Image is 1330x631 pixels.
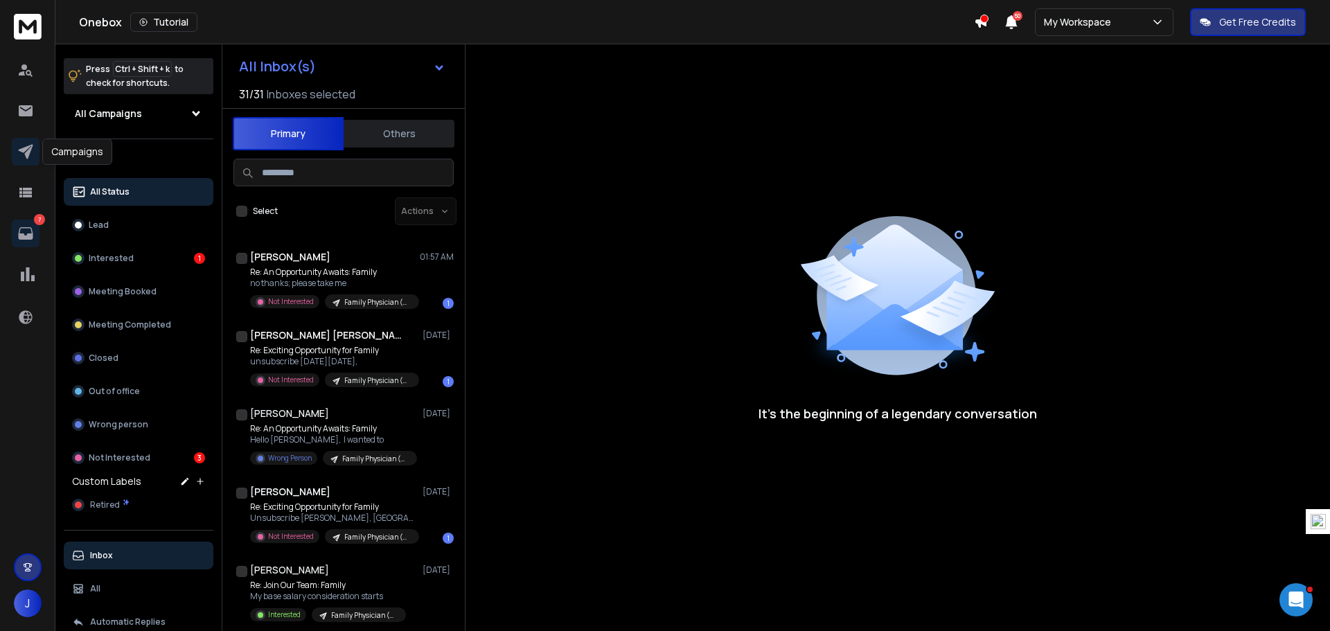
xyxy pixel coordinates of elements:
span: Ctrl + Shift + k [113,61,172,77]
p: Automatic Replies [90,616,166,628]
button: All [64,575,213,603]
p: All [90,583,100,594]
button: Wrong person [64,411,213,438]
iframe: Intercom live chat [1279,583,1313,616]
p: Closed [89,353,118,364]
p: Lead [89,220,109,231]
button: J [14,589,42,617]
button: Get Free Credits [1190,8,1306,36]
button: Out of office [64,377,213,405]
div: 1 [443,376,454,387]
button: All Status [64,178,213,206]
button: Closed [64,344,213,372]
p: [DATE] [423,486,454,497]
button: Others [344,118,454,149]
p: unsubscribe [DATE][DATE], [250,356,416,367]
p: Wrong person [89,419,148,430]
div: 1 [194,253,205,264]
p: Hello [PERSON_NAME], I wanted to [250,434,416,445]
p: Not Interested [268,531,314,542]
button: Lead [64,211,213,239]
p: Family Physician (MA-0028) [331,610,398,621]
p: [DATE] [423,408,454,419]
p: Re: Join Our Team: Family [250,580,406,591]
p: Family Physician (MA-0028) [344,532,411,542]
p: no thanks; please take me [250,278,416,289]
p: Press to check for shortcuts. [86,62,184,90]
p: Unsubscribe [PERSON_NAME], [GEOGRAPHIC_DATA], [250,513,416,524]
button: Meeting Completed [64,311,213,339]
p: Out of office [89,386,140,397]
p: [DATE] [423,330,454,341]
button: Inbox [64,542,213,569]
p: 7 [34,214,45,225]
h1: All Campaigns [75,107,142,121]
div: Onebox [79,12,974,32]
p: [DATE] [423,565,454,576]
span: Retired [90,499,120,510]
span: 31 / 31 [239,86,264,103]
p: 01:57 AM [420,251,454,263]
h1: [PERSON_NAME] [250,485,330,499]
button: Retired [64,491,213,519]
p: Re: Exciting Opportunity for Family [250,345,416,356]
p: Re: Exciting Opportunity for Family [250,501,416,513]
div: Campaigns [42,139,112,165]
h1: All Inbox(s) [239,60,316,73]
h3: Custom Labels [72,474,141,488]
h1: [PERSON_NAME] [250,250,330,264]
h1: [PERSON_NAME] [250,563,329,577]
p: Family Physician (MA-0028) [342,454,409,464]
p: Get Free Credits [1219,15,1296,29]
button: Meeting Booked [64,278,213,305]
h3: Filters [64,150,213,170]
label: Select [253,206,278,217]
p: Family Physician (MA-0028) [344,375,411,386]
p: My base salary consideration starts [250,591,406,602]
p: Inbox [90,550,113,561]
p: Not Interested [89,452,150,463]
div: 1 [443,533,454,544]
p: Not Interested [268,296,314,307]
h1: [PERSON_NAME] [250,407,329,420]
p: Meeting Booked [89,286,157,297]
button: Not Interested3 [64,444,213,472]
p: Interested [268,610,301,620]
div: 3 [194,452,205,463]
button: Tutorial [130,12,197,32]
p: Re: An Opportunity Awaits: Family [250,267,416,278]
p: Not Interested [268,375,314,385]
a: 7 [12,220,39,247]
div: 1 [443,298,454,309]
p: Family Physician (MA-0028) [344,297,411,308]
button: Primary [233,117,344,150]
p: Re: An Opportunity Awaits: Family [250,423,416,434]
button: All Inbox(s) [228,53,456,80]
p: Meeting Completed [89,319,171,330]
p: All Status [90,186,130,197]
p: Wrong Person [268,453,312,463]
p: My Workspace [1044,15,1117,29]
button: Interested1 [64,245,213,272]
button: All Campaigns [64,100,213,127]
p: It’s the beginning of a legendary conversation [759,404,1037,423]
p: Interested [89,253,134,264]
h3: Inboxes selected [267,86,355,103]
h1: [PERSON_NAME] [PERSON_NAME] [250,328,402,342]
span: 50 [1013,11,1022,21]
